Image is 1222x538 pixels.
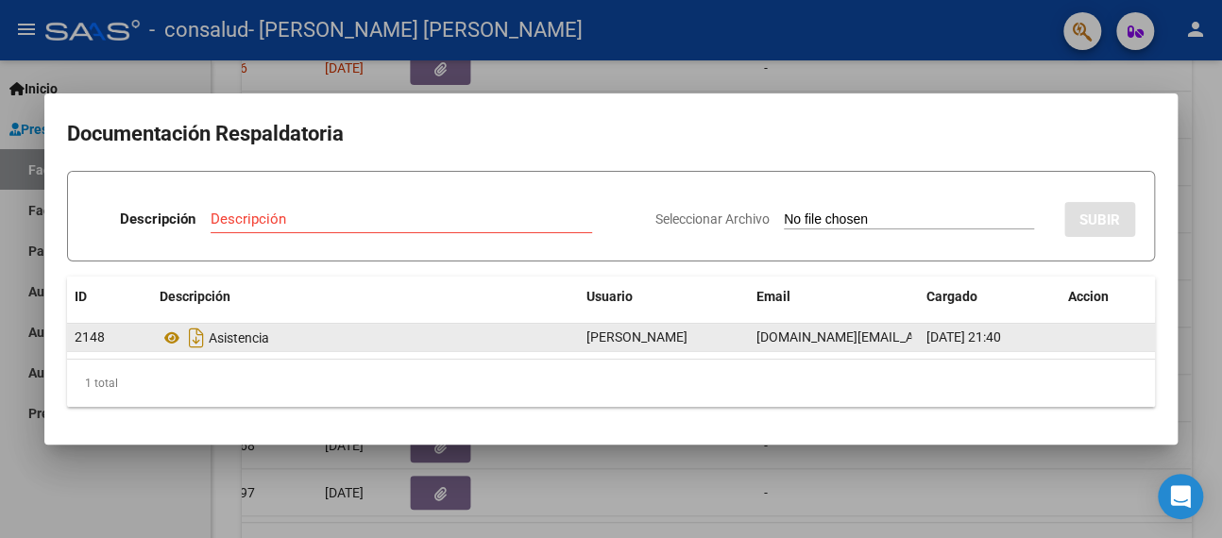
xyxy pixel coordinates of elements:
[1068,289,1109,304] span: Accion
[75,289,87,304] span: ID
[1061,277,1155,317] datatable-header-cell: Accion
[756,329,1067,345] span: [DOMAIN_NAME][EMAIL_ADDRESS][DOMAIN_NAME]
[1064,202,1135,237] button: SUBIR
[919,277,1061,317] datatable-header-cell: Cargado
[1079,211,1120,228] span: SUBIR
[67,116,1155,152] h2: Documentación Respaldatoria
[586,289,633,304] span: Usuario
[67,277,152,317] datatable-header-cell: ID
[75,329,105,345] span: 2148
[152,277,579,317] datatable-header-cell: Descripción
[120,209,195,230] p: Descripción
[926,329,1001,345] span: [DATE] 21:40
[160,323,571,353] div: Asistencia
[586,329,687,345] span: [PERSON_NAME]
[160,289,230,304] span: Descripción
[749,277,919,317] datatable-header-cell: Email
[184,323,209,353] i: Descargar documento
[655,211,770,227] span: Seleccionar Archivo
[67,360,1155,407] div: 1 total
[579,277,749,317] datatable-header-cell: Usuario
[756,289,790,304] span: Email
[1158,474,1203,519] div: Open Intercom Messenger
[926,289,977,304] span: Cargado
